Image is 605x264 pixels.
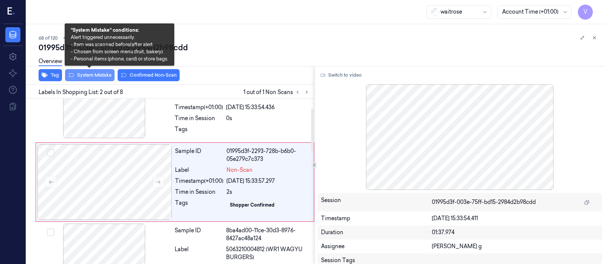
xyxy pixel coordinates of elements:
span: 1 out of 1 Non Scans [244,88,311,97]
div: Assignee [321,242,432,250]
button: Tag [39,69,62,81]
a: Overview [39,57,62,66]
div: 8ba4ad00-11ce-30d3-8976-8427ac48a124 [226,227,310,242]
div: Shopper Confirmed [230,202,275,208]
span: Non-Scan [226,166,253,174]
button: Switch to video [318,69,365,81]
div: Time in Session [175,114,223,122]
div: Label [175,166,223,174]
div: Label [175,245,223,261]
div: Timestamp (+01:00) [175,177,223,185]
span: 01995d3f-003e-75ff-bd15-2984d2b98cdd [432,198,536,206]
div: Session [321,196,432,208]
div: [DATE] 15:33:54.411 [432,215,599,222]
div: Tags [175,125,223,137]
div: Timestamp [321,215,432,222]
div: 01:37.974 [432,228,599,236]
div: [DATE] 15:33:57.297 [226,177,309,185]
span: Labels In Shopping List: 2 out of 8 [39,88,123,96]
div: Duration [321,228,432,236]
div: Tags [175,199,223,211]
button: Select row [47,149,55,157]
button: Select row [47,228,54,236]
div: [DATE] 15:33:54.436 [226,103,310,111]
div: 0s [226,114,310,122]
button: System Mistake [65,69,115,81]
div: Sample ID [175,147,223,163]
div: Sample ID [175,227,223,242]
div: 01995d3f-003e-75ff-bd15-2984d2b98cdd [39,42,599,53]
div: 2s [226,188,309,196]
div: 01995d3f-2293-728b-b6b0-05e279c7c373 [226,147,309,163]
span: 5063210004812 (WR1 WAGYU BURGERS) [226,245,310,261]
button: Confirmed Non-Scan [118,69,180,81]
div: [PERSON_NAME] g [432,242,599,250]
span: 68 of 120 [39,35,58,41]
div: Timestamp (+01:00) [175,103,223,111]
button: V [578,5,593,20]
div: Time in Session [175,188,223,196]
